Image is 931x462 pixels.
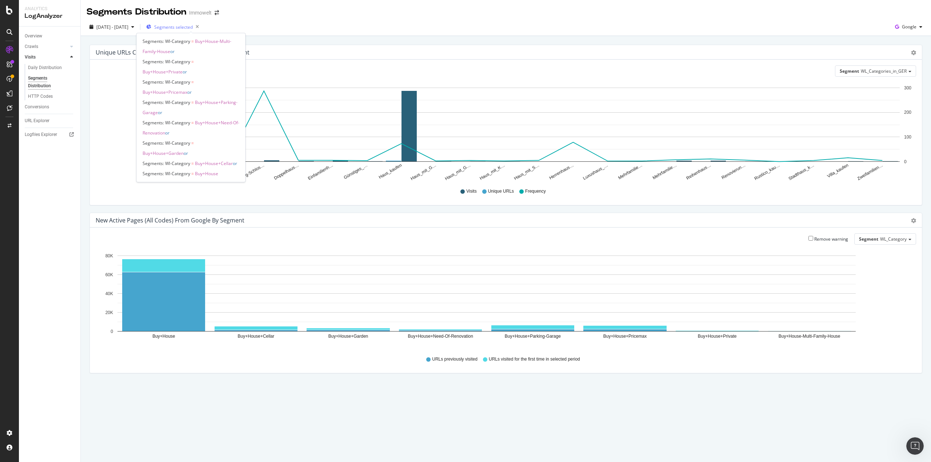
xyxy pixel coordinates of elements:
button: Google [892,21,925,33]
text: 0 [904,159,907,164]
text: Buy+House+Cellar [238,334,275,339]
div: Conversions [25,103,49,111]
span: = [191,79,194,85]
span: Segment [859,236,878,242]
a: Overview [25,32,75,40]
div: Segments Distribution [87,6,186,18]
span: Segments: Wl-Category [143,170,190,177]
text: 200 [904,110,911,115]
a: Daily Distribution [28,64,75,72]
span: = [191,38,194,44]
span: WL_Category [880,236,907,242]
span: Google [902,24,916,30]
div: gear [911,218,916,223]
span: Buy+House+Garden [143,150,184,156]
label: Remove warning [808,236,848,242]
span: Segments selected [154,24,193,30]
a: Crawls [25,43,68,51]
text: Buy+House+Parking-Garage [505,334,561,339]
input: Remove warning [808,236,813,241]
span: URLs previously visited [432,356,478,362]
div: Segments Distribution [28,75,68,90]
span: = [191,99,194,105]
div: Visits [25,53,36,61]
text: Villa_kaufen [826,163,849,179]
svg: A chart. [96,250,916,349]
span: Frequency [525,188,546,194]
div: Crawls [25,43,38,51]
span: or [183,69,187,75]
span: Buy+House+Private [143,69,183,75]
div: Immowelt [189,9,212,16]
span: = [191,140,194,146]
span: or [165,130,169,136]
span: [DATE] - [DATE] [96,24,128,30]
span: Segments: Wl-Category [143,99,190,105]
span: or [170,48,175,55]
a: Conversions [25,103,75,111]
span: Segment [840,68,859,74]
text: Buy+House+Garden [328,334,368,339]
div: URL Explorer [25,117,49,125]
span: or [187,89,192,95]
iframe: Intercom live chat [906,437,924,455]
text: 20K [105,310,113,315]
text: 0 [111,329,113,334]
div: LogAnalyzer [25,12,75,20]
span: Segments: Wl-Category [143,140,190,146]
div: Daily Distribution [28,64,62,72]
text: 100 [904,134,911,140]
span: or [184,150,188,156]
span: or [158,109,162,116]
span: = [191,120,194,126]
text: Haus_kaufen [378,163,403,180]
text: Buy+House [152,334,175,339]
text: 40K [105,291,113,296]
a: URL Explorer [25,117,75,125]
div: gear [911,50,916,55]
span: Segments: Wl-Category [143,160,190,166]
span: = [191,59,194,65]
span: WL_Categories_in_GER [861,68,907,74]
span: Buy+House [195,170,218,177]
span: Unique URLs [488,188,514,194]
div: HTTP Codes [28,93,53,100]
span: Segments: Wl-Category [143,38,190,44]
text: 80K [105,253,113,258]
span: Segments: Wl-Category [143,120,190,126]
span: Buy+House+Pricemax [143,89,187,95]
div: Analytics [25,6,75,12]
text: Buy+House+Need-Of-Renovation [408,334,473,339]
span: or [233,160,237,166]
text: Buy+House-Multi-Family-House [779,334,840,339]
svg: A chart. [96,83,916,181]
span: URLs visited for the first time in selected period [489,356,580,362]
div: Logfiles Explorer [25,131,57,138]
div: arrow-right-arrow-left [215,10,219,15]
a: Segments Distribution [28,75,75,90]
text: 300 [904,85,911,91]
button: [DATE] - [DATE] [87,21,137,33]
div: New Active Pages (all codes) from google by Segment [96,217,244,224]
text: Buy+House+Pricemax [603,334,647,339]
span: Visits [466,188,476,194]
button: Segments selected [143,21,202,33]
span: = [191,160,194,166]
text: Buy+House+Private [698,334,737,339]
a: Logfiles Explorer [25,131,75,138]
span: Segments: Wl-Category [143,79,190,85]
span: Buy+House+Cellar [195,160,233,166]
div: Unique URLs Crawled vs Visits from google by Segment [96,49,249,56]
div: Overview [25,32,42,40]
text: 60K [105,272,113,277]
a: Visits [25,53,68,61]
a: HTTP Codes [28,93,75,100]
span: = [191,170,194,177]
span: Segments: Wl-Category [143,59,190,65]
